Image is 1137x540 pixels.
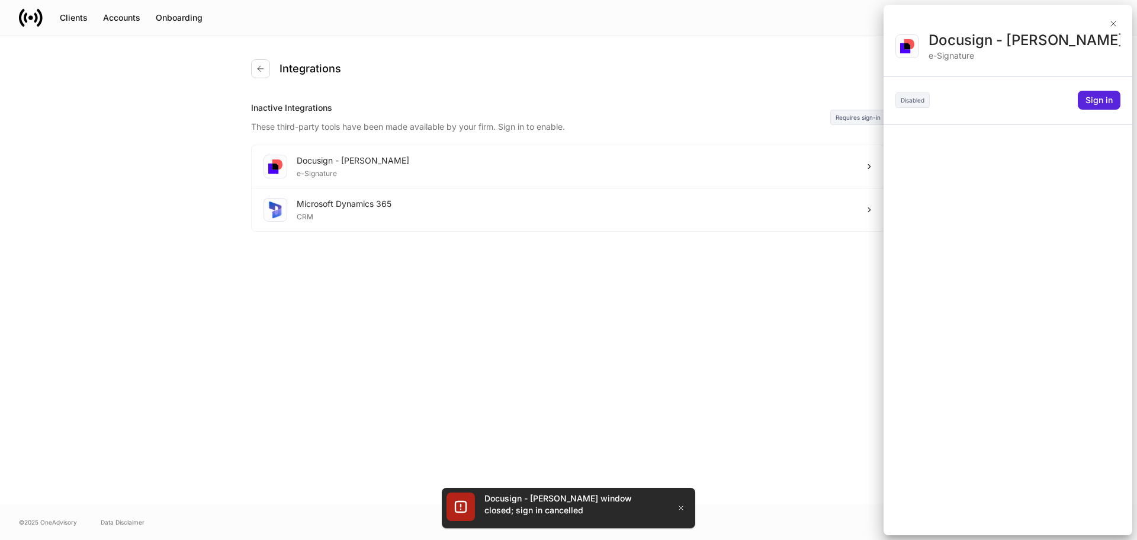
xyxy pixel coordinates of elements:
button: Sign in [1078,91,1120,110]
div: Sign in [1085,94,1113,106]
div: Disabled [895,92,930,108]
div: Docusign - [PERSON_NAME] [929,31,1120,50]
div: Docusign - [PERSON_NAME] window closed; sign in cancelled [484,493,662,516]
div: e-Signature [929,50,1120,62]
